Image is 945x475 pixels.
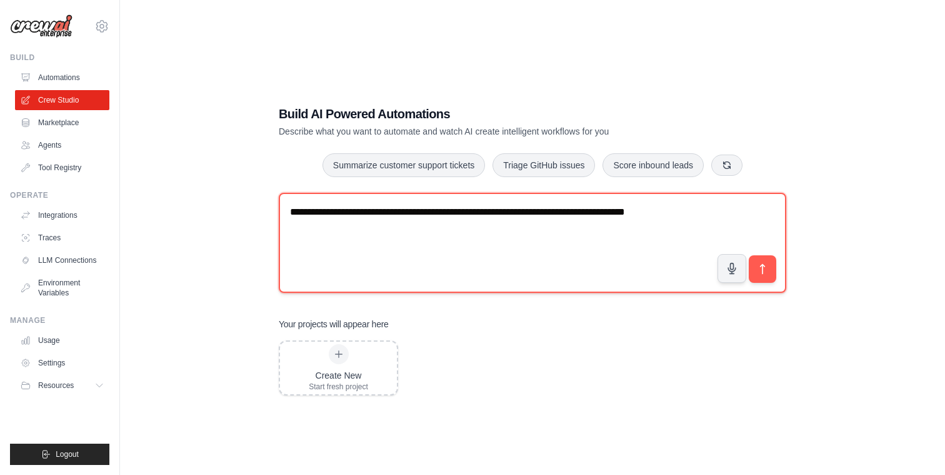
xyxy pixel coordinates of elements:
a: Usage [15,330,109,350]
button: Triage GitHub issues [492,153,595,177]
h1: Build AI Powered Automations [279,105,699,123]
div: Create New [309,369,368,382]
a: Automations [15,68,109,88]
button: Resources [15,375,109,396]
button: Score inbound leads [602,153,704,177]
div: Start fresh project [309,382,368,392]
span: Logout [56,449,79,459]
button: Logout [10,444,109,465]
a: Marketplace [15,113,109,133]
a: Agents [15,135,109,155]
button: Summarize customer support tickets [322,153,485,177]
a: Traces [15,228,109,248]
a: LLM Connections [15,250,109,270]
img: Logo [10,14,72,38]
a: Environment Variables [15,273,109,303]
button: Get new suggestions [711,155,742,176]
div: Manage [10,315,109,325]
button: Click to speak your automation idea [717,254,746,283]
a: Crew Studio [15,90,109,110]
h3: Your projects will appear here [279,318,389,330]
a: Integrations [15,205,109,225]
span: Resources [38,381,74,391]
a: Tool Registry [15,158,109,178]
a: Settings [15,353,109,373]
div: Operate [10,190,109,200]
div: Build [10,53,109,63]
iframe: Chat Widget [882,415,945,475]
p: Describe what you want to automate and watch AI create intelligent workflows for you [279,125,699,138]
